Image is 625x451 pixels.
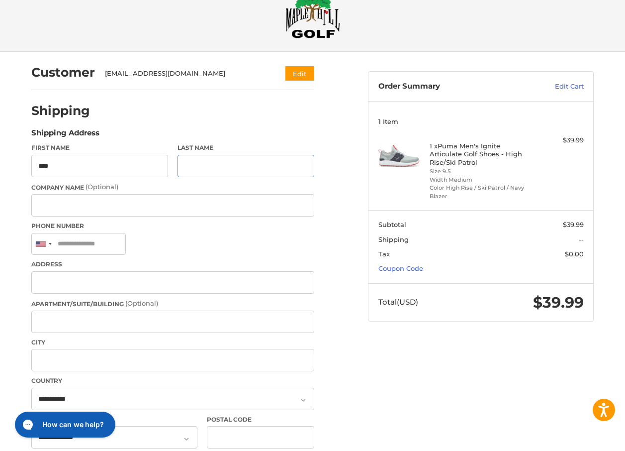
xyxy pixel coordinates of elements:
label: Country [31,376,314,385]
h2: Shipping [31,103,90,118]
span: $39.99 [563,221,584,228]
label: Apartment/Suite/Building [31,299,314,309]
label: Address [31,260,314,269]
small: (Optional) [125,299,158,307]
span: Tax [378,250,390,258]
label: Company Name [31,182,314,192]
iframe: Gorgias live chat messenger [10,408,118,441]
div: [EMAIL_ADDRESS][DOMAIN_NAME] [105,69,267,79]
span: -- [579,235,584,243]
legend: Shipping Address [31,127,99,143]
label: Phone Number [31,222,314,230]
span: Subtotal [378,221,406,228]
button: Edit [285,66,314,81]
a: Edit Cart [518,82,584,92]
li: Color High Rise / Ski Patrol / Navy Blazer [430,184,530,200]
span: $0.00 [565,250,584,258]
h3: Order Summary [378,82,518,92]
li: Size 9.5 [430,167,530,176]
span: $39.99 [533,293,584,312]
h2: Customer [31,65,95,80]
li: Width Medium [430,176,530,184]
span: Shipping [378,235,409,243]
label: Postal Code [207,415,314,424]
div: United States: +1 [32,233,55,255]
label: Last Name [178,143,314,152]
h3: 1 Item [378,117,584,125]
span: Total (USD) [378,297,418,307]
h4: 1 x Puma Men's Ignite Articulate Golf Shoes - High Rise/Ski Patrol [430,142,530,166]
small: (Optional) [86,183,118,191]
label: City [31,338,314,347]
a: Coupon Code [378,264,423,272]
div: $39.99 [532,135,583,145]
label: First Name [31,143,168,152]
